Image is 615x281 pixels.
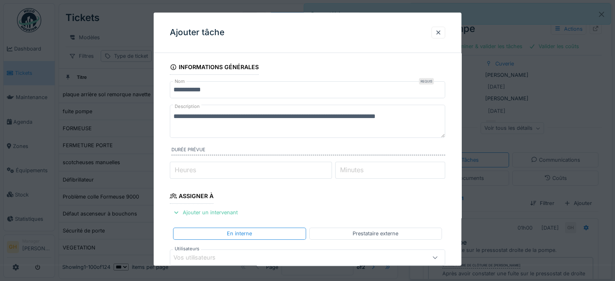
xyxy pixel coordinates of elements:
div: Prestataire externe [353,230,398,238]
div: Requis [419,78,434,85]
div: Ajouter un intervenant [170,207,241,218]
label: Nom [173,78,186,85]
label: Utilisateurs [173,245,201,252]
div: Vos utilisateurs [173,253,227,262]
div: Informations générales [170,61,259,75]
label: Minutes [338,165,365,175]
div: En interne [227,230,252,238]
label: Heures [173,165,198,175]
div: Assigner à [170,190,213,204]
label: Durée prévue [171,147,445,156]
label: Description [173,101,201,112]
h3: Ajouter tâche [170,27,224,38]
